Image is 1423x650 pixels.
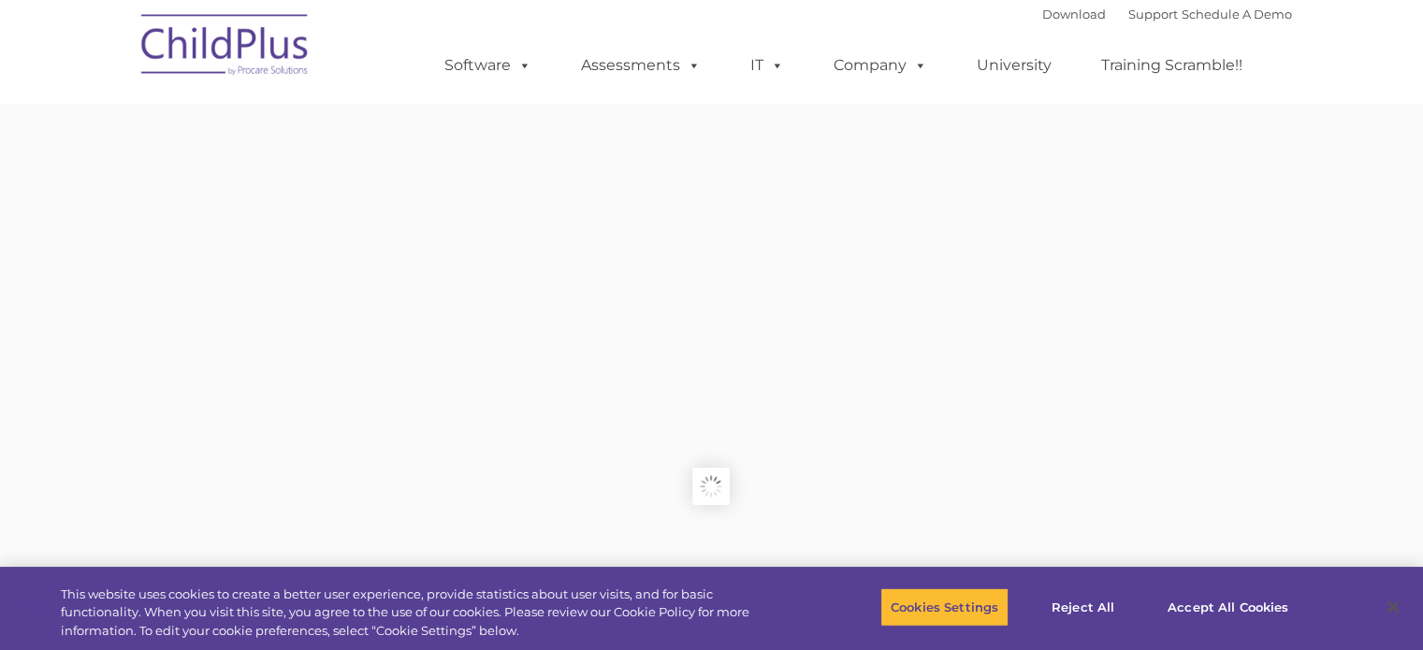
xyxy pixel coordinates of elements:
img: ChildPlus by Procare Solutions [132,1,319,94]
button: Reject All [1024,587,1141,627]
a: Support [1128,7,1178,22]
button: Accept All Cookies [1157,587,1299,627]
button: Cookies Settings [880,587,1009,627]
div: This website uses cookies to create a better user experience, provide statistics about user visit... [61,585,783,641]
a: Training Scramble!! [1082,47,1261,84]
a: Schedule A Demo [1182,7,1292,22]
font: | [1042,7,1292,22]
a: University [958,47,1070,84]
button: Close [1372,586,1414,628]
a: IT [732,47,803,84]
a: Assessments [562,47,719,84]
a: Company [815,47,946,84]
a: Download [1042,7,1106,22]
a: Software [426,47,550,84]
